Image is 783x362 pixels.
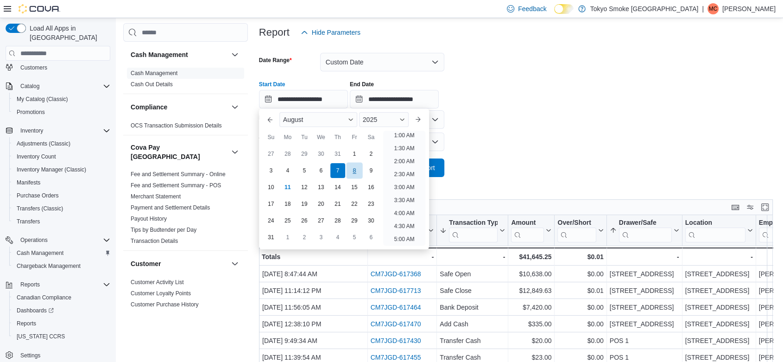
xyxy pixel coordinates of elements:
[685,268,752,279] div: [STREET_ADDRESS]
[440,285,505,296] div: Safe Close
[259,188,778,197] p: Showing 18 of 18
[262,285,365,296] div: [DATE] 11:14:12 PM
[131,102,167,112] h3: Compliance
[17,108,45,116] span: Promotions
[297,197,312,211] div: day-19
[730,202,741,213] button: Keyboard shortcuts
[314,213,328,228] div: day-27
[314,163,328,178] div: day-6
[511,219,544,242] div: Amount
[9,330,114,343] button: [US_STATE] CCRS
[262,268,365,279] div: [DATE] 8:47:44 AM
[13,164,110,175] span: Inventory Manager (Classic)
[259,90,348,108] input: Press the down key to enter a popover containing a calendar. Press the escape key to close the po...
[363,116,377,123] span: 2025
[685,251,752,262] div: -
[364,163,379,178] div: day-9
[13,248,110,259] span: Cash Management
[17,235,51,246] button: Operations
[264,146,278,161] div: day-27
[9,189,114,202] button: Purchase Orders
[280,213,295,228] div: day-25
[229,102,240,113] button: Compliance
[19,4,60,13] img: Cova
[557,251,603,262] div: $0.01
[370,270,421,278] a: CM7JGD-617368
[264,197,278,211] div: day-17
[131,226,196,234] span: Tips by Budtender per Day
[13,318,110,329] span: Reports
[13,305,110,316] span: Dashboards
[17,333,65,340] span: [US_STATE] CCRS
[131,193,181,200] span: Merchant Statement
[330,213,345,228] div: day-28
[17,62,51,73] a: Customers
[9,202,114,215] button: Transfers (Classic)
[131,50,188,59] h3: Cash Management
[347,180,362,195] div: day-15
[431,138,439,146] button: Open list of options
[131,122,222,129] a: OCS Transaction Submission Details
[390,208,418,219] li: 4:00 AM
[9,317,114,330] button: Reports
[283,116,303,123] span: August
[280,163,295,178] div: day-4
[264,180,278,195] div: day-10
[440,268,505,279] div: Safe Open
[131,102,227,112] button: Compliance
[702,3,704,14] p: |
[123,120,248,135] div: Compliance
[610,318,679,330] div: [STREET_ADDRESS]
[131,81,173,88] a: Cash Out Details
[20,127,43,134] span: Inventory
[20,64,47,71] span: Customers
[131,301,199,308] span: Customer Purchase History
[131,290,191,297] span: Customer Loyalty Points
[518,4,546,13] span: Feedback
[131,259,227,268] button: Customer
[17,140,70,147] span: Adjustments (Classic)
[9,176,114,189] button: Manifests
[685,219,745,228] div: Location
[264,163,278,178] div: day-3
[511,268,551,279] div: $10,638.00
[13,318,40,329] a: Reports
[330,146,345,161] div: day-31
[370,287,421,294] a: CM7JGD-617713
[347,230,362,245] div: day-5
[383,131,425,246] ul: Time
[123,68,248,94] div: Cash Management
[13,216,110,227] span: Transfers
[131,259,161,268] h3: Customer
[229,146,240,158] button: Cova Pay [GEOGRAPHIC_DATA]
[26,24,110,42] span: Load All Apps in [GEOGRAPHIC_DATA]
[13,164,90,175] a: Inventory Manager (Classic)
[390,221,418,232] li: 4:30 AM
[9,215,114,228] button: Transfers
[314,130,328,145] div: We
[131,182,221,189] span: Fee and Settlement Summary - POS
[17,153,56,160] span: Inventory Count
[17,294,71,301] span: Canadian Compliance
[511,219,544,228] div: Amount
[9,106,114,119] button: Promotions
[557,335,603,346] div: $0.00
[449,219,498,228] div: Transaction Type
[390,169,418,180] li: 2:30 AM
[610,302,679,313] div: [STREET_ADDRESS]
[131,143,227,161] h3: Cova Pay [GEOGRAPHIC_DATA]
[390,156,418,167] li: 2:00 AM
[13,138,110,149] span: Adjustments (Classic)
[131,171,226,178] a: Fee and Settlement Summary - Online
[17,192,59,199] span: Purchase Orders
[264,130,278,145] div: Su
[2,60,114,74] button: Customers
[262,251,365,262] div: Totals
[17,125,110,136] span: Inventory
[346,162,362,178] div: day-8
[13,292,110,303] span: Canadian Compliance
[350,90,439,108] input: Press the down key to open a popover containing a calendar.
[17,350,44,361] a: Settings
[131,204,210,211] a: Payment and Settlement Details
